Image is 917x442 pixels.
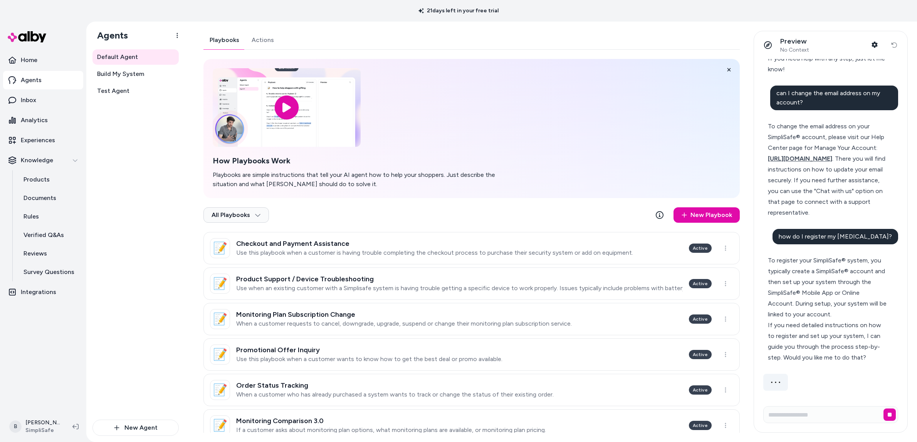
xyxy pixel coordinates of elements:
[3,51,83,69] a: Home
[21,287,56,297] p: Integrations
[883,408,896,421] button: Stop generating
[210,274,230,294] div: 📝
[213,156,509,166] h2: How Playbooks Work
[236,355,502,363] p: Use this playbook when a customer wants to know how to get the best deal or promo available.
[245,31,280,49] a: Actions
[16,207,83,226] a: Rules
[3,111,83,129] a: Analytics
[21,55,37,65] p: Home
[24,193,56,203] p: Documents
[236,320,572,328] p: When a customer requests to cancel, downgrade, upgrade, suspend or change their monitoring plan s...
[236,275,683,283] h3: Product Support / Device Troubleshooting
[3,71,83,89] a: Agents
[3,151,83,170] button: Knowledge
[203,31,245,49] a: Playbooks
[21,156,53,165] p: Knowledge
[768,320,887,363] div: If you need detailed instructions on how to register and set up your system, I can guide you thro...
[236,381,554,389] h3: Order Status Tracking
[776,89,880,106] span: can I change the email address on my account?
[16,189,83,207] a: Documents
[16,244,83,263] a: Reviews
[689,385,712,395] div: Active
[97,52,138,62] span: Default Agent
[212,211,261,219] span: All Playbooks
[9,420,22,433] span: B
[8,31,46,42] img: alby Logo
[5,414,66,439] button: B[PERSON_NAME]SimpliSafe
[689,421,712,430] div: Active
[210,309,230,329] div: 📝
[673,207,740,223] a: New Playbook
[24,267,74,277] p: Survey Questions
[210,345,230,365] div: 📝
[236,426,546,434] p: If a customer asks about monitoring plan options, what monitoring plans are available, or monitor...
[780,37,809,46] p: Preview
[203,374,740,406] a: 📝Order Status TrackingWhen a customer who has already purchased a system wants to track or change...
[92,49,179,65] a: Default Agent
[3,91,83,109] a: Inbox
[210,415,230,435] div: 📝
[16,263,83,281] a: Survey Questions
[236,417,546,425] h3: Monitoring Comparison 3.0
[236,391,554,398] p: When a customer who has already purchased a system wants to track or change the status of their e...
[689,314,712,324] div: Active
[203,409,740,442] a: 📝Monitoring Comparison 3.0If a customer asks about monitoring plan options, what monitoring plans...
[768,155,832,162] span: [URL][DOMAIN_NAME]
[3,131,83,150] a: Experiences
[210,380,230,400] div: 📝
[768,121,887,218] div: To change the email address on your SimpliSafe® account, please visit our Help Center page for Ma...
[24,212,39,221] p: Rules
[92,83,179,99] a: Test Agent
[779,233,892,240] span: how do I register my [MEDICAL_DATA]?
[92,66,179,82] a: Build My System
[97,86,129,96] span: Test Agent
[236,240,633,247] h3: Checkout and Payment Assistance
[780,47,809,54] span: No Context
[203,207,269,223] button: All Playbooks
[203,303,740,335] a: 📝Monitoring Plan Subscription ChangeWhen a customer requests to cancel, downgrade, upgrade, suspe...
[236,284,683,292] p: Use when an existing customer with a Simplisafe system is having trouble getting a specific devic...
[91,30,128,41] h1: Agents
[236,311,572,318] h3: Monitoring Plan Subscription Change
[236,346,502,354] h3: Promotional Offer Inquiry
[25,427,60,434] span: SimpliSafe
[92,420,179,436] button: New Agent
[213,170,509,189] p: Playbooks are simple instructions that tell your AI agent how to help your shoppers. Just describ...
[689,350,712,359] div: Active
[24,175,50,184] p: Products
[414,7,503,15] p: 21 days left in your free trial
[236,249,633,257] p: Use this playbook when a customer is having trouble completing the checkout process to purchase t...
[21,136,55,145] p: Experiences
[203,232,740,264] a: 📝Checkout and Payment AssistanceUse this playbook when a customer is having trouble completing th...
[768,53,887,75] div: If you need help with any step, just let me know!
[21,116,48,125] p: Analytics
[24,230,64,240] p: Verified Q&As
[25,419,60,427] p: [PERSON_NAME]
[689,244,712,253] div: Active
[21,96,36,105] p: Inbox
[21,76,42,85] p: Agents
[768,255,887,320] div: To register your SimpliSafe® system, you typically create a SimpliSafe® account and then set up y...
[203,267,740,300] a: 📝Product Support / Device TroubleshootingUse when an existing customer with a Simplisafe system i...
[3,283,83,301] a: Integrations
[97,69,144,79] span: Build My System
[16,170,83,189] a: Products
[763,406,898,423] input: Write your prompt here
[16,226,83,244] a: Verified Q&As
[689,279,712,288] div: Active
[203,338,740,371] a: 📝Promotional Offer InquiryUse this playbook when a customer wants to know how to get the best dea...
[210,238,230,258] div: 📝
[24,249,47,258] p: Reviews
